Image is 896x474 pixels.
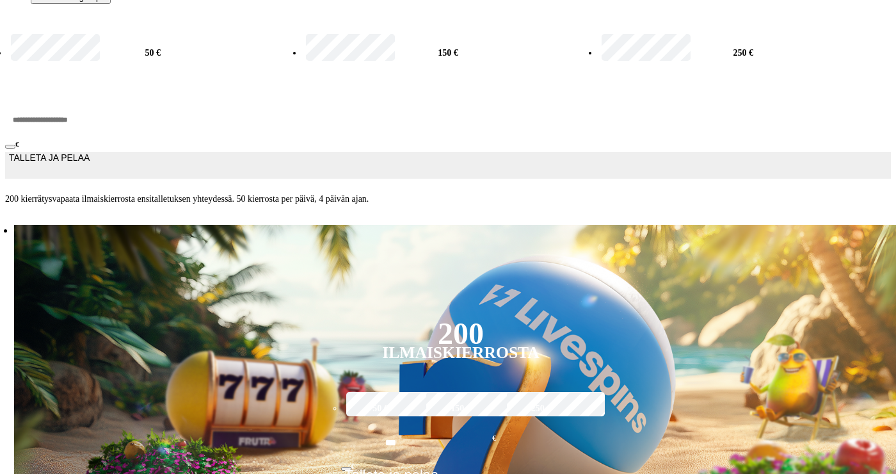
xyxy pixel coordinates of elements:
[303,32,593,73] label: 150 €
[382,345,540,361] div: Ilmaiskierrosta
[438,325,484,341] div: 200
[343,390,419,427] label: 50 €
[5,145,15,149] button: eye icon
[492,432,496,445] span: €
[5,194,891,204] span: 200 kierrätysvapaata ilmaiskierrosta ensitalletuksen yhteydessä. 50 kierrosta per päivä, 4 päivän...
[504,390,579,427] label: 250 €
[5,152,891,179] button: TALLETA JA PELAA
[9,152,90,178] span: TALLETA JA PELAA
[423,390,499,427] label: 150 €
[598,32,888,73] label: 250 €
[15,140,19,148] span: €
[351,462,355,470] span: €
[8,32,298,73] label: 50 €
